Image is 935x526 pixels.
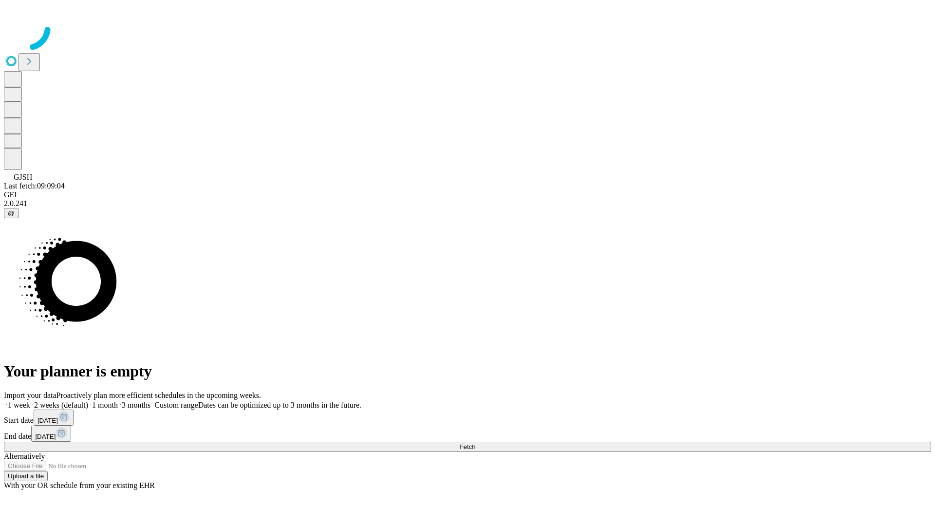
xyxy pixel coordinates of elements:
[4,410,931,426] div: Start date
[92,401,118,409] span: 1 month
[4,481,155,489] span: With your OR schedule from your existing EHR
[37,417,58,424] span: [DATE]
[8,401,30,409] span: 1 week
[34,401,88,409] span: 2 weeks (default)
[4,190,931,199] div: GEI
[4,182,65,190] span: Last fetch: 09:09:04
[14,173,32,181] span: GJSH
[4,208,19,218] button: @
[4,442,931,452] button: Fetch
[4,452,45,460] span: Alternatively
[34,410,74,426] button: [DATE]
[4,362,931,380] h1: Your planner is empty
[4,391,56,399] span: Import your data
[122,401,150,409] span: 3 months
[459,443,475,451] span: Fetch
[56,391,261,399] span: Proactively plan more efficient schedules in the upcoming weeks.
[154,401,198,409] span: Custom range
[4,426,931,442] div: End date
[4,199,931,208] div: 2.0.241
[4,471,48,481] button: Upload a file
[31,426,71,442] button: [DATE]
[8,209,15,217] span: @
[35,433,56,440] span: [DATE]
[198,401,361,409] span: Dates can be optimized up to 3 months in the future.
